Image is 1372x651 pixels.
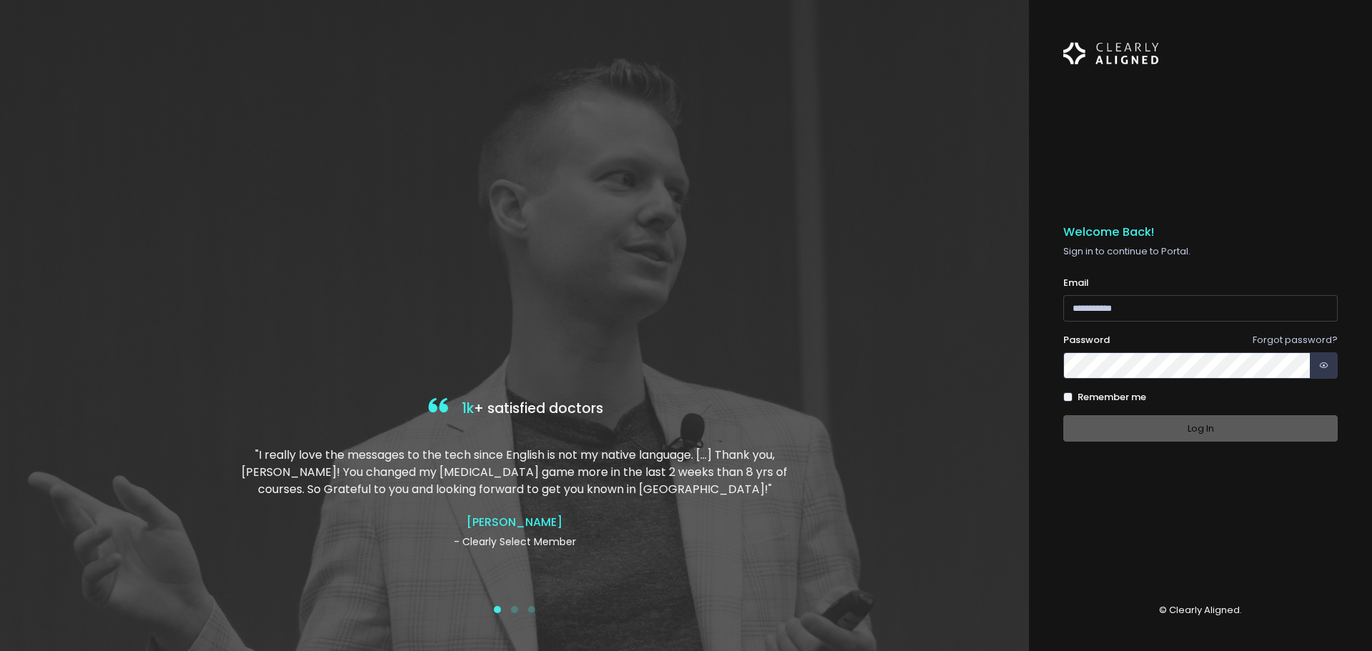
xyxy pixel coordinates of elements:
span: 1k [462,399,474,418]
label: Password [1063,333,1110,347]
h4: [PERSON_NAME] [238,515,791,529]
a: Forgot password? [1253,333,1338,347]
p: © Clearly Aligned. [1063,603,1338,617]
p: Sign in to continue to Portal. [1063,244,1338,259]
p: - Clearly Select Member [238,535,791,550]
h4: + satisfied doctors [238,394,791,424]
p: "I really love the messages to the tech since English is not my native language. […] Thank you, [... [238,447,791,498]
h5: Welcome Back! [1063,225,1338,239]
label: Remember me [1078,390,1146,404]
label: Email [1063,276,1089,290]
img: Logo Horizontal [1063,34,1159,73]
